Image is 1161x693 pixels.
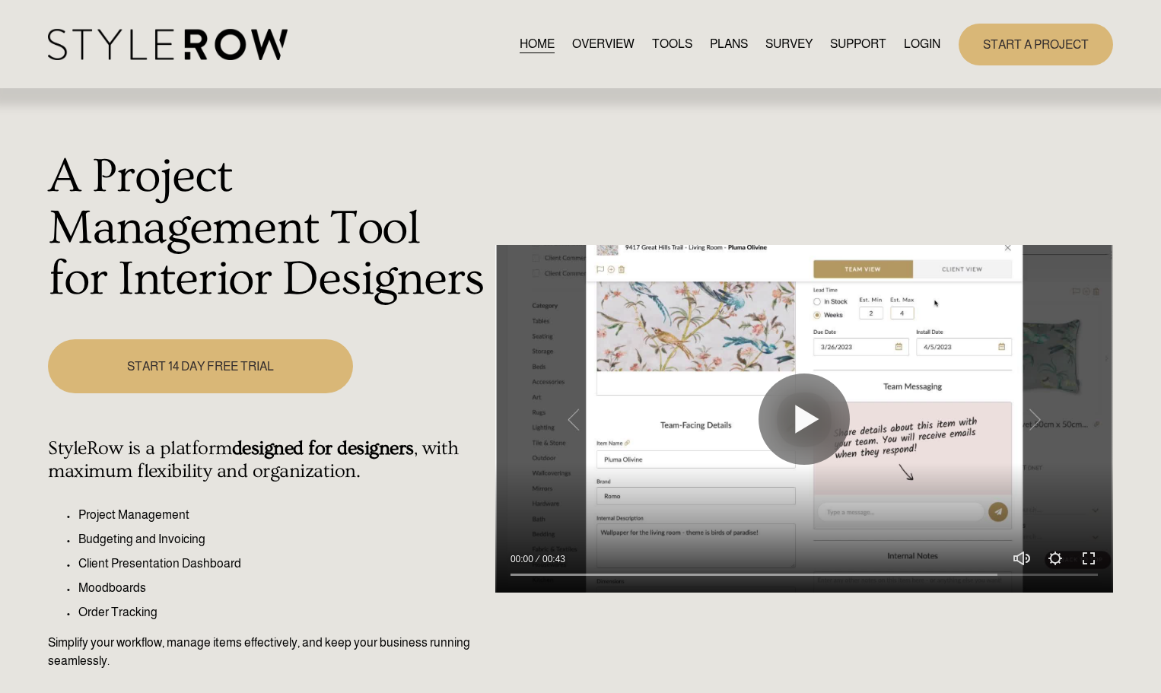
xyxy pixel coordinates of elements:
[511,552,537,567] div: Current time
[572,34,635,55] a: OVERVIEW
[830,35,886,53] span: SUPPORT
[904,34,940,55] a: LOGIN
[520,34,555,55] a: HOME
[48,151,487,306] h1: A Project Management Tool for Interior Designers
[765,34,813,55] a: SURVEY
[48,634,487,670] p: Simplify your workflow, manage items effectively, and keep your business running seamlessly.
[48,29,288,60] img: StyleRow
[759,374,850,465] button: Play
[48,339,352,393] a: START 14 DAY FREE TRIAL
[78,530,487,548] p: Budgeting and Invoicing
[78,579,487,597] p: Moodboards
[537,552,569,567] div: Duration
[959,24,1113,65] a: START A PROJECT
[652,34,692,55] a: TOOLS
[830,34,886,55] a: folder dropdown
[710,34,748,55] a: PLANS
[232,437,414,459] strong: designed for designers
[511,570,1098,580] input: Seek
[78,555,487,573] p: Client Presentation Dashboard
[48,437,487,483] h4: StyleRow is a platform , with maximum flexibility and organization.
[78,506,487,524] p: Project Management
[78,603,487,621] p: Order Tracking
